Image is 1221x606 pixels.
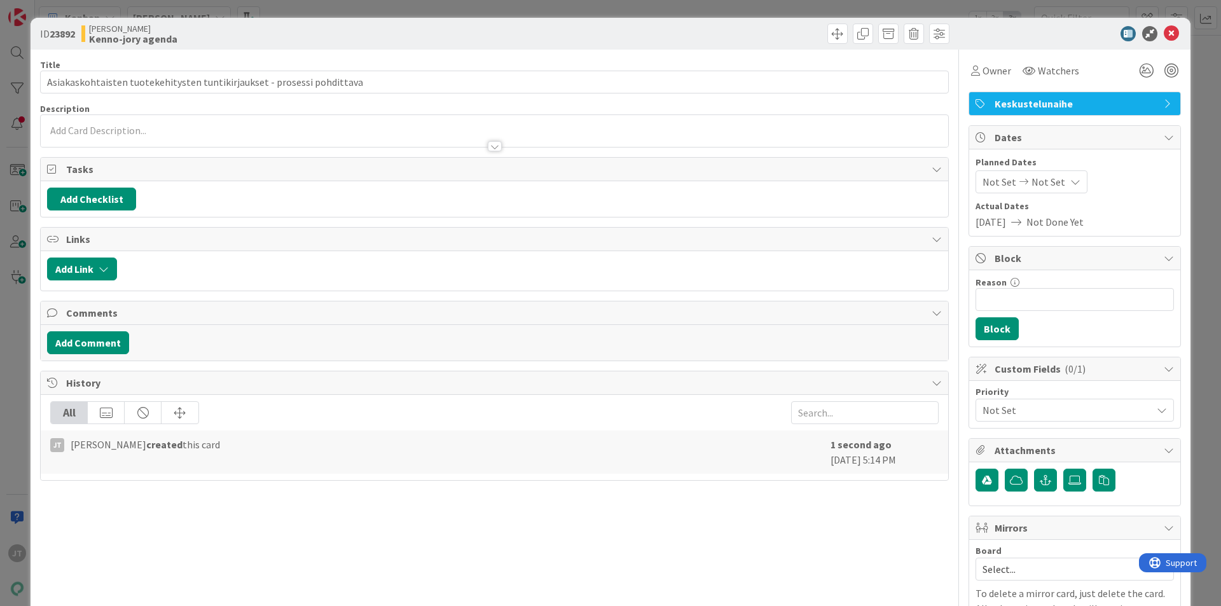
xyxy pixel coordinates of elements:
b: 1 second ago [831,438,892,451]
div: All [51,402,88,424]
span: Board [976,546,1002,555]
div: Priority [976,387,1174,396]
span: [DATE] [976,214,1006,230]
span: Dates [995,130,1157,145]
span: Mirrors [995,520,1157,535]
span: Not Set [983,401,1145,419]
input: Search... [791,401,939,424]
span: [PERSON_NAME] this card [71,437,220,452]
button: Block [976,317,1019,340]
div: JT [50,438,64,452]
span: Attachments [995,443,1157,458]
span: History [66,375,925,390]
span: Description [40,103,90,114]
span: Block [995,251,1157,266]
input: type card name here... [40,71,949,93]
button: Add Link [47,258,117,280]
span: Support [27,2,58,17]
span: Select... [983,560,1145,578]
span: Not Done Yet [1026,214,1084,230]
button: Add Comment [47,331,129,354]
span: Owner [983,63,1011,78]
span: Keskustelunaihe [995,96,1157,111]
span: ID [40,26,75,41]
b: Kenno-jory agenda [89,34,177,44]
span: Planned Dates [976,156,1174,169]
b: created [146,438,183,451]
span: Custom Fields [995,361,1157,376]
label: Reason [976,277,1007,288]
span: Not Set [983,174,1016,189]
span: ( 0/1 ) [1065,362,1086,375]
span: Not Set [1031,174,1065,189]
span: Watchers [1038,63,1079,78]
span: Actual Dates [976,200,1174,213]
span: Tasks [66,162,925,177]
span: [PERSON_NAME] [89,24,177,34]
b: 23892 [50,27,75,40]
button: Add Checklist [47,188,136,210]
label: Title [40,59,60,71]
div: [DATE] 5:14 PM [831,437,939,467]
span: Comments [66,305,925,320]
span: Links [66,231,925,247]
